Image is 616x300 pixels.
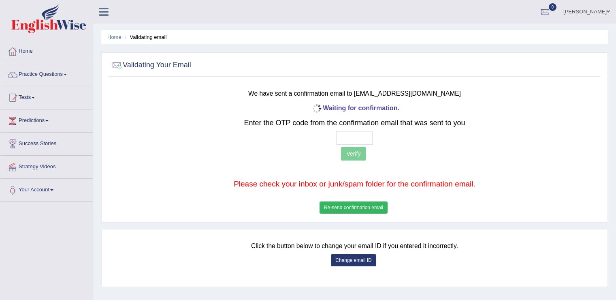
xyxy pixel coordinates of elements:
a: Practice Questions [0,63,93,84]
a: Success Stories [0,133,93,153]
a: Your Account [0,179,93,199]
small: We have sent a confirmation email to [EMAIL_ADDRESS][DOMAIN_NAME] [248,90,461,97]
li: Validating email [123,33,166,41]
img: icon-progress-circle-small.gif [310,102,323,115]
a: Strategy Videos [0,156,93,176]
button: Change email ID [331,254,376,266]
a: Predictions [0,109,93,130]
h2: Enter the OTP code from the confirmation email that was sent to you [152,119,557,127]
p: Please check your inbox or junk/spam folder for the confirmation email. [152,178,557,190]
a: Home [107,34,121,40]
span: 0 [549,3,557,11]
b: Waiting for confirmation. [310,105,399,111]
button: Re-send confirmation email [320,201,388,214]
h2: Validating Your Email [111,59,191,71]
a: Tests [0,86,93,107]
small: Click the button below to change your email ID if you entered it incorrectly. [251,242,458,249]
a: Home [0,40,93,60]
